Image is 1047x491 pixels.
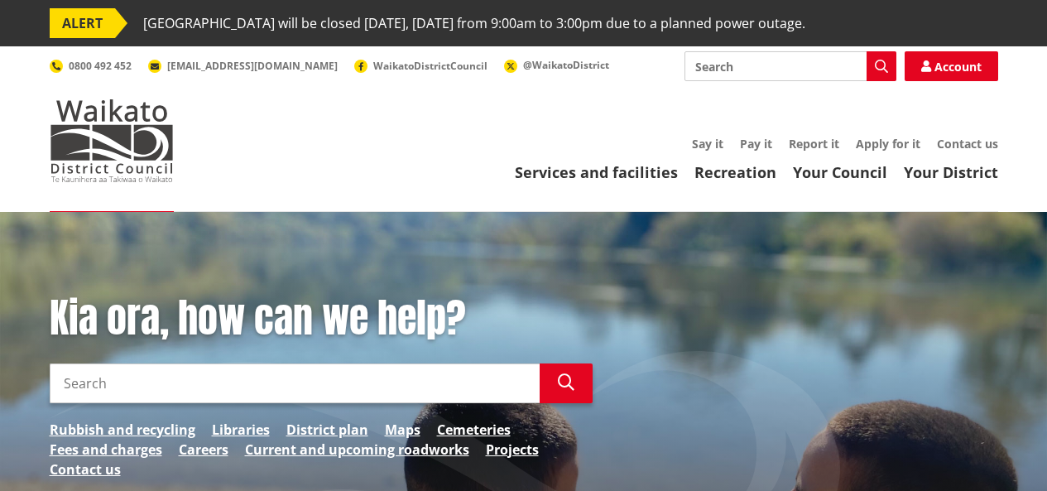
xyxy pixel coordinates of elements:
[373,59,487,73] span: WaikatoDistrictCouncil
[50,8,115,38] span: ALERT
[245,440,469,460] a: Current and upcoming roadworks
[50,460,121,479] a: Contact us
[212,420,270,440] a: Libraries
[793,162,887,182] a: Your Council
[504,58,609,72] a: @WaikatoDistrict
[50,295,593,343] h1: Kia ora, how can we help?
[486,440,539,460] a: Projects
[523,58,609,72] span: @WaikatoDistrict
[167,59,338,73] span: [EMAIL_ADDRESS][DOMAIN_NAME]
[50,99,174,182] img: Waikato District Council - Te Kaunihera aa Takiwaa o Waikato
[286,420,368,440] a: District plan
[904,162,998,182] a: Your District
[148,59,338,73] a: [EMAIL_ADDRESS][DOMAIN_NAME]
[50,59,132,73] a: 0800 492 452
[50,440,162,460] a: Fees and charges
[437,420,511,440] a: Cemeteries
[856,136,920,152] a: Apply for it
[69,59,132,73] span: 0800 492 452
[692,136,723,152] a: Say it
[740,136,772,152] a: Pay it
[694,162,776,182] a: Recreation
[354,59,487,73] a: WaikatoDistrictCouncil
[143,8,805,38] span: [GEOGRAPHIC_DATA] will be closed [DATE], [DATE] from 9:00am to 3:00pm due to a planned power outage.
[905,51,998,81] a: Account
[50,420,195,440] a: Rubbish and recycling
[684,51,896,81] input: Search input
[179,440,228,460] a: Careers
[971,421,1030,481] iframe: Messenger Launcher
[789,136,839,152] a: Report it
[515,162,678,182] a: Services and facilities
[937,136,998,152] a: Contact us
[385,420,420,440] a: Maps
[50,363,540,403] input: Search input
